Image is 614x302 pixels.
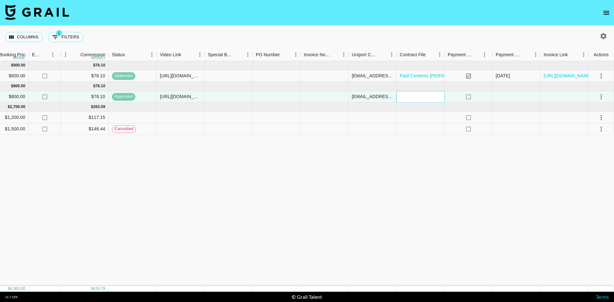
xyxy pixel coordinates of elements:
[378,50,387,59] button: Sort
[205,49,253,61] div: Special Booking Type
[496,49,522,61] div: Payment Sent Date
[544,49,568,61] div: Invoice Link
[61,91,109,103] div: $78.10
[195,50,205,59] button: Menu
[588,49,614,61] div: Actions
[56,30,62,36] span: 1
[11,83,13,89] div: $
[112,73,135,79] span: approved
[71,50,80,59] button: Sort
[10,286,25,291] div: 4,300.00
[8,104,10,110] div: $
[522,50,531,59] button: Sort
[11,63,13,68] div: $
[112,94,135,100] span: approved
[568,50,577,59] button: Sort
[579,50,588,59] button: Menu
[596,124,607,135] button: select merge strategy
[352,93,393,100] div: sakura@ralphandco.com
[291,50,301,59] button: Menu
[544,73,592,79] a: [URL][DOMAIN_NAME]
[48,32,83,42] button: Show filters
[181,50,190,59] button: Sort
[208,49,234,61] div: Special Booking Type
[61,112,109,123] div: $117.15
[400,73,489,79] a: Paid Contents [PERSON_NAME](25.08).pdf
[93,104,105,110] div: 263.59
[473,50,482,59] button: Sort
[95,63,105,68] div: 78.10
[596,71,607,81] button: select merge strategy
[596,91,607,102] button: select merge strategy
[349,49,397,61] div: Uniport Contact Email
[160,49,181,61] div: Video Link
[5,295,18,299] div: v 1.7.104
[160,73,201,79] div: https://www.tiktok.com/@emowii/video/7548157780461407502
[600,6,613,19] button: open drawer
[448,49,473,61] div: Payment Sent
[13,83,25,89] div: 800.00
[109,49,157,61] div: Status
[292,294,322,300] div: © Grail Talent
[160,93,201,100] div: https://www.tiktok.com/@carolbarragana/video/7556309418862857483?_r=1&_t=ZM-90Byeq1jCe3
[352,49,378,61] div: Uniport Contact Email
[112,49,125,61] div: Status
[5,4,69,20] img: Grail Talent
[492,49,540,61] div: Payment Sent Date
[32,49,41,61] div: Expenses: Remove Commission?
[93,286,105,291] div: 419.79
[234,50,243,59] button: Sort
[496,73,510,79] div: 9/15/2025
[29,49,61,61] div: Expenses: Remove Commission?
[253,49,301,61] div: PO Number
[330,50,339,59] button: Sort
[147,50,157,59] button: Menu
[61,70,109,82] div: $78.10
[280,50,289,59] button: Sort
[91,104,93,110] div: $
[93,83,95,89] div: $
[95,83,105,89] div: 78.10
[397,49,445,61] div: Contract File
[596,294,609,300] a: Terms
[48,50,58,59] button: Menu
[91,286,93,291] div: $
[61,50,70,59] button: Menu
[301,49,349,61] div: Invoice Notes
[594,49,609,61] div: Actions
[93,63,95,68] div: $
[13,56,28,60] div: money
[352,73,393,79] div: heeyun.cho@beautyselection.co.kr
[112,126,136,132] span: cancelled
[531,50,540,59] button: Menu
[41,50,50,59] button: Sort
[5,32,43,42] button: Select columns
[243,50,253,59] button: Menu
[157,49,205,61] div: Video Link
[387,50,397,59] button: Menu
[426,50,435,59] button: Sort
[596,112,607,123] button: select merge strategy
[435,50,445,59] button: Menu
[256,49,280,61] div: PO Number
[80,49,106,61] div: Commission
[125,50,134,59] button: Sort
[10,104,25,110] div: 2,700.00
[8,286,10,291] div: $
[445,49,492,61] div: Payment Sent
[339,50,349,59] button: Menu
[13,63,25,68] div: 800.00
[304,49,330,61] div: Invoice Notes
[480,50,489,59] button: Menu
[400,49,426,61] div: Contract File
[91,56,106,60] div: money
[540,49,588,61] div: Invoice Link
[61,123,109,135] div: $146.44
